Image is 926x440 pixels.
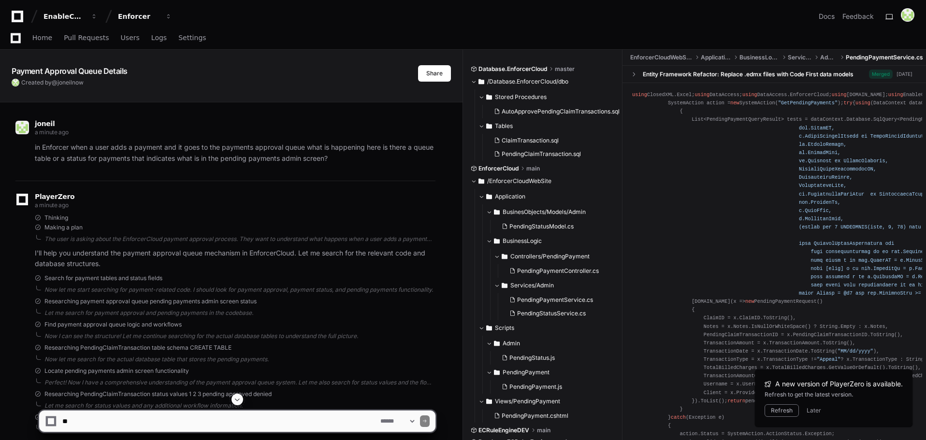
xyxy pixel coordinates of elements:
[765,391,903,398] div: Refresh to get the latest version.
[44,390,272,398] span: Researching PendingClaimTransaction status values 1 2 3 pending approved denied
[517,310,586,317] span: PendingStatusService.cs
[35,120,55,128] span: joneil
[490,105,620,118] button: AutoApprovePendingClaimTransactions.sql
[901,8,914,22] img: 181785292
[494,235,500,247] svg: Directory
[503,340,520,347] span: Admin
[502,150,581,158] span: PendingClaimTransaction.sql
[478,320,615,336] button: Scripts
[486,91,492,103] svg: Directory
[495,122,513,130] span: Tables
[486,191,492,202] svg: Directory
[775,379,903,389] span: A new version of PlayerZero is available.
[842,12,874,21] button: Feedback
[32,27,52,49] a: Home
[820,54,838,61] span: Admin
[817,356,840,362] span: "Appeal"
[418,65,451,82] button: Share
[526,165,540,172] span: main
[510,282,554,289] span: Services/Admin
[44,321,182,328] span: Find payment approval queue logic and workflows
[43,12,85,21] div: EnableComp
[486,322,492,334] svg: Directory
[15,121,29,134] img: 181785292
[58,79,72,86] span: joneil
[495,324,514,332] span: Scripts
[44,224,83,231] span: Making a plan
[494,249,615,264] button: Controllers/PendingPayment
[21,79,84,86] span: Created by
[498,220,609,233] button: PendingStatusModel.cs
[478,189,615,204] button: Application
[12,66,128,76] app-text-character-animate: Payment Approval Queue Details
[765,404,799,417] button: Refresh
[509,223,574,230] span: PendingStatusModel.cs
[478,165,519,172] span: EnforcerCloud
[44,274,162,282] span: Search for payment tables and status fields
[35,128,68,136] span: a minute ago
[503,208,586,216] span: BusinesObjects/Models/Admin
[487,177,551,185] span: /EnforcerCloudWebSite
[64,35,109,41] span: Pull Requests
[832,92,847,98] span: using
[178,35,206,41] span: Settings
[495,93,547,101] span: Stored Procedures
[44,332,435,340] div: Now I can see the structure! Let me continue searching for the actual database tables to understa...
[478,175,484,187] svg: Directory
[35,142,435,164] p: in Enforcer when a user adds a payment and it goes to the payments approval queue what is happeni...
[498,351,609,365] button: PendingStatus.js
[52,79,58,86] span: @
[643,71,854,78] div: Entity Framework Refactor: Replace .edmx files with Code First data models
[509,383,562,391] span: PendingPayment.js
[694,92,709,98] span: using
[701,54,732,61] span: Application
[121,27,140,49] a: Users
[632,92,647,98] span: using
[502,280,507,291] svg: Directory
[121,35,140,41] span: Users
[486,204,615,220] button: BusinesObjects/Models/Admin
[739,54,781,61] span: BusinessLogic
[478,89,623,105] button: Stored Procedures
[855,100,870,106] span: using
[44,309,435,317] div: Let me search for payment approval and pending payments in the codebase.
[517,267,599,275] span: PendingPaymentController.cs
[888,92,903,98] span: using
[44,298,257,305] span: Researching payment approval queue pending payments admin screen status
[745,298,754,304] span: new
[64,27,109,49] a: Pull Requests
[486,120,492,132] svg: Directory
[838,348,873,354] span: "MM/dd/yyyy"
[778,100,838,106] span: "GetPendingPayments"
[486,233,615,249] button: BusinessLogic
[498,380,609,394] button: PendingPayment.js
[494,367,500,378] svg: Directory
[506,293,609,307] button: PendingPaymentService.cs
[555,65,575,73] span: master
[788,54,812,61] span: Services
[495,193,525,200] span: Application
[819,12,835,21] a: Docs
[807,407,821,414] button: Later
[44,379,435,386] div: Perfect! Now I have a comprehensive understanding of the payment approval queue system. Let me al...
[506,307,609,320] button: PendingStatusService.cs
[503,237,542,245] span: BusinessLogic
[509,354,555,362] span: PendingStatus.js
[630,54,693,61] span: EnforcerCloudWebSite
[494,278,615,293] button: Services/Admin
[846,54,923,61] span: PendingPaymentService.cs
[897,71,912,78] div: [DATE]
[730,100,739,106] span: new
[44,286,435,294] div: Now let me start searching for payment-related code. I should look for payment approval, payment ...
[478,76,484,87] svg: Directory
[487,78,568,85] span: /Database.EnforcerCloud/dbo
[486,336,615,351] button: Admin
[494,338,500,349] svg: Directory
[869,70,893,79] span: Merged
[843,100,852,106] span: try
[44,367,189,375] span: Locate pending payments admin screen functionality
[490,134,617,147] button: ClaimTransaction.sql
[44,214,68,222] span: Thinking
[40,8,101,25] button: EnableComp
[478,65,547,73] span: Database.EnforcerCloud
